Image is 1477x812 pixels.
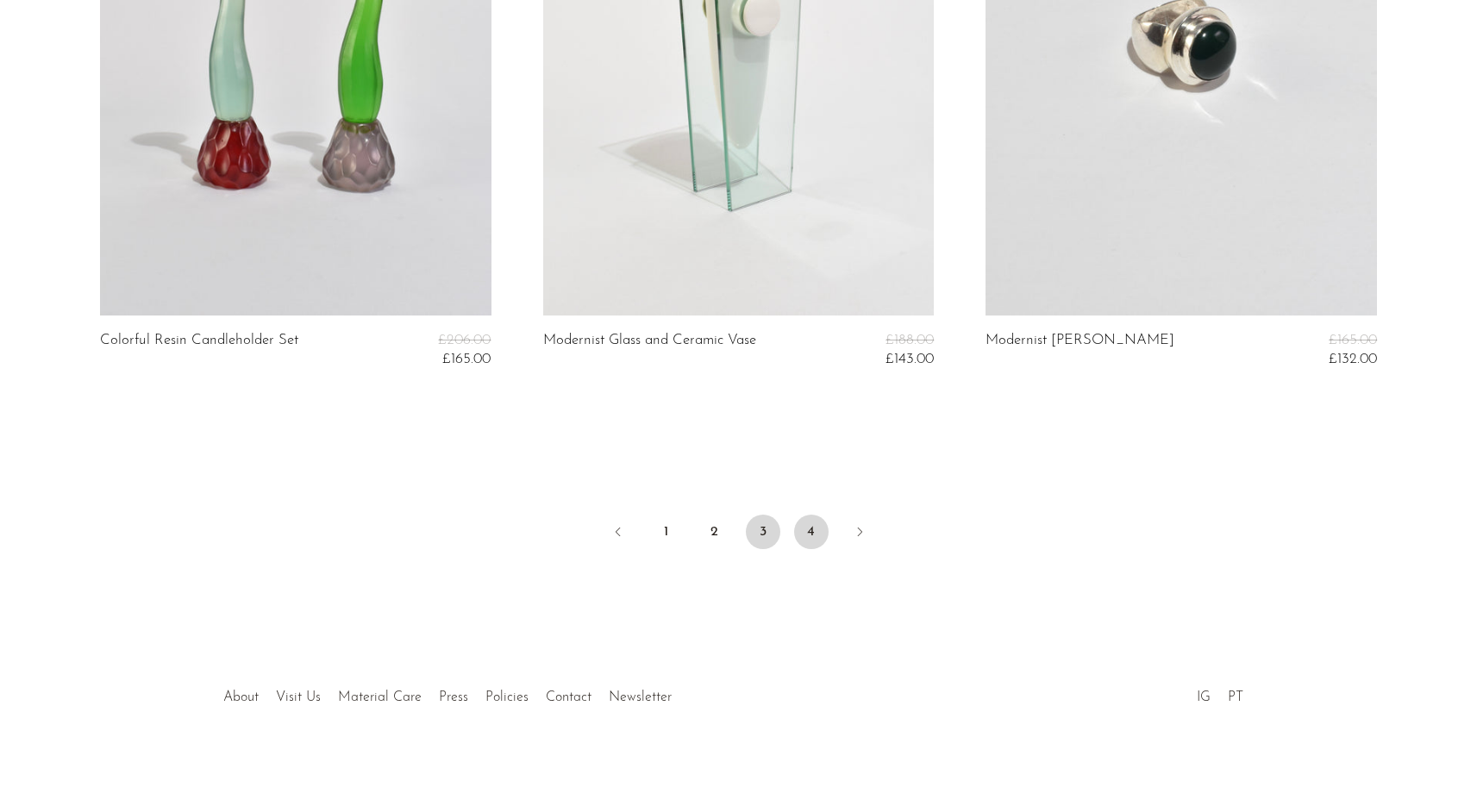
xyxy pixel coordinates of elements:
[886,352,934,366] span: £143.00
[1329,352,1377,366] span: £132.00
[438,333,491,347] span: £206.00
[1329,333,1377,347] span: £165.00
[601,515,635,553] a: Previous
[1228,690,1243,704] a: PT
[276,690,321,704] a: Visit Us
[842,515,877,553] a: Next
[746,515,780,549] span: 3
[485,690,529,704] a: Policies
[215,677,680,709] ul: Quick links
[100,333,298,368] a: Colorful Resin Candleholder Set
[986,333,1174,368] a: Modernist [PERSON_NAME]
[442,352,491,366] span: £165.00
[546,690,591,704] a: Contact
[439,690,468,704] a: Press
[886,333,934,347] span: £188.00
[338,690,422,704] a: Material Care
[794,515,829,549] a: 4
[223,690,259,704] a: About
[543,333,756,368] a: Modernist Glass and Ceramic Vase
[1188,677,1252,709] ul: Social Medias
[698,515,732,549] a: 2
[649,515,684,549] a: 1
[1197,690,1211,704] a: IG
